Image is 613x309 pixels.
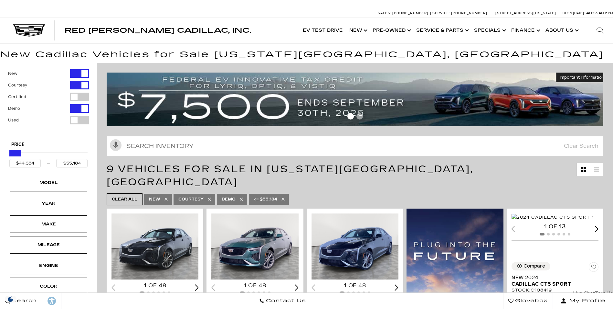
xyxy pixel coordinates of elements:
span: Contact Us [264,296,306,305]
div: ModelModel [10,174,87,191]
span: Text Us [595,291,613,296]
span: Go to slide 1 [347,113,354,120]
a: Service & Parts [413,17,471,43]
span: Important Information [560,75,604,80]
span: Live Chat [573,291,595,296]
a: Live Chat [573,289,595,298]
span: New 2024 [512,274,594,281]
div: YearYear [10,195,87,212]
div: 1 of 13 [512,223,598,230]
a: Specials [471,17,508,43]
label: Used [8,117,19,123]
label: New [8,70,17,77]
input: Search Inventory [107,136,603,156]
div: Color [32,283,65,290]
a: Contact Us [254,293,311,309]
span: Search [10,296,37,305]
div: Filter by Vehicle Type [8,69,89,136]
div: Next slide [295,284,299,291]
div: 1 / 2 [312,213,399,280]
div: ColorColor [10,278,87,295]
a: Pre-Owned [369,17,413,43]
input: Maximum [56,159,88,167]
span: 9 AM-6 PM [596,11,613,15]
div: Next slide [195,284,199,291]
div: Minimum Price [9,150,16,156]
a: Finance [508,17,542,43]
span: 9 Vehicles for Sale in [US_STATE][GEOGRAPHIC_DATA], [GEOGRAPHIC_DATA] [107,163,473,188]
span: Glovebox [513,296,548,305]
div: 1 of 48 [312,282,398,289]
label: Certified [8,94,26,100]
img: Cadillac Dark Logo with Cadillac White Text [13,24,45,37]
span: Open [DATE] [563,11,584,15]
span: Sales: [378,11,391,15]
div: EngineEngine [10,257,87,274]
label: Demo [8,105,20,112]
span: Courtesy [178,195,204,203]
img: 2024 Cadillac CT4 Sport 1 [312,213,399,280]
button: Important Information [556,73,608,82]
a: New [346,17,369,43]
div: Make [32,221,65,228]
svg: Click to toggle on voice search [110,139,122,151]
a: Text Us [595,289,613,298]
div: Next slide [595,226,598,232]
img: Opt-Out Icon [3,296,18,303]
a: About Us [542,17,581,43]
div: Model [32,179,65,186]
span: Service: [432,11,450,15]
img: vrp-tax-ending-august-version [107,73,608,126]
span: Cadillac CT5 Sport [512,281,594,287]
h5: Price [11,142,86,148]
div: Engine [32,262,65,269]
span: New [149,195,160,203]
a: Glovebox [503,293,553,309]
div: 1 / 2 [211,213,299,280]
div: Stock : C108419 [512,287,598,293]
input: Minimum [9,159,41,167]
a: [STREET_ADDRESS][US_STATE] [495,11,556,15]
span: Go to slide 2 [356,113,363,120]
a: New 2024Cadillac CT5 Sport [512,274,598,287]
img: 2025 Cadillac CT4 Sport 1 [211,213,299,280]
div: Maximum Price [15,150,21,156]
a: Service: [PHONE_NUMBER] [430,11,489,15]
button: Open user profile menu [553,293,613,309]
div: MakeMake [10,215,87,233]
img: 2024 Cadillac CT5 Sport 1 [512,214,594,221]
button: Compare Vehicle [512,262,550,270]
div: Next slide [395,284,399,291]
div: 1 / 2 [512,213,599,221]
div: MileageMileage [10,236,87,254]
a: EV Test Drive [300,17,346,43]
span: [PHONE_NUMBER] [451,11,487,15]
div: 1 of 48 [111,282,198,289]
a: Red [PERSON_NAME] Cadillac, Inc. [65,27,251,34]
div: Mileage [32,241,65,248]
a: Sales: [PHONE_NUMBER] [378,11,430,15]
div: Year [32,200,65,207]
div: 1 of 48 [211,282,298,289]
div: 1 / 2 [111,213,199,280]
span: [PHONE_NUMBER] [392,11,428,15]
button: Save Vehicle [589,262,598,274]
div: Price [9,148,88,167]
section: Click to Open Cookie Consent Modal [3,296,18,303]
span: Demo [222,195,236,203]
span: My Profile [567,296,606,305]
span: Clear All [112,195,137,203]
label: Courtesy [8,82,27,88]
div: Compare [523,263,545,269]
span: Sales: [585,11,596,15]
span: <= $55,184 [254,195,277,203]
img: 2024 Cadillac CT4 Sport 1 [111,213,199,280]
